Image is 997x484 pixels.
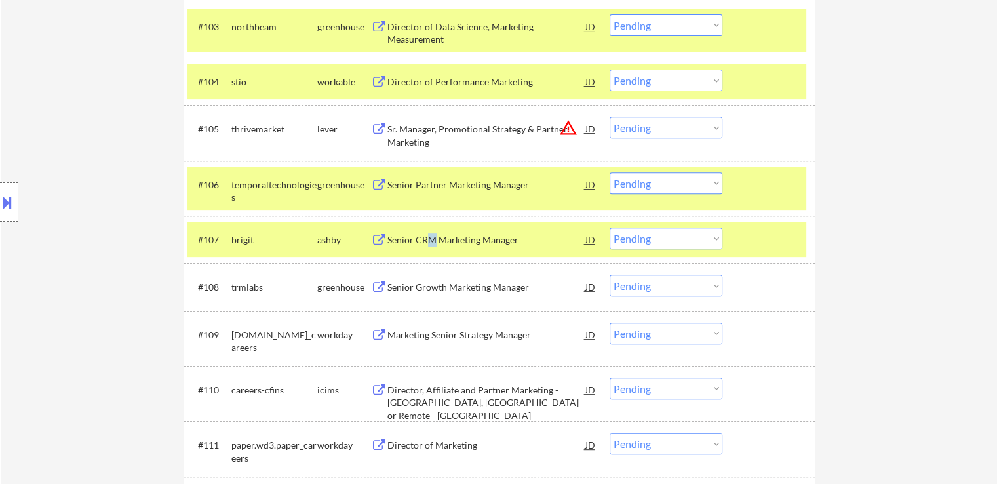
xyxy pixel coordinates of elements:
div: greenhouse [317,20,371,33]
div: #109 [198,329,221,342]
div: JD [584,70,597,93]
div: Sr. Manager, Promotional Strategy & Partner Marketing [387,123,585,148]
div: [DOMAIN_NAME]_careers [231,329,317,354]
div: #111 [198,439,221,452]
div: trmlabs [231,281,317,294]
div: Director of Marketing [387,439,585,452]
div: paper.wd3.paper_careers [231,439,317,464]
div: JD [584,378,597,401]
div: greenhouse [317,178,371,192]
button: warning_amber [559,119,577,137]
div: JD [584,14,597,38]
div: icims [317,384,371,397]
div: #103 [198,20,221,33]
div: #110 [198,384,221,397]
div: thrivemarket [231,123,317,136]
div: brigit [231,233,317,247]
div: JD [584,228,597,251]
div: northbeam [231,20,317,33]
div: greenhouse [317,281,371,294]
div: JD [584,275,597,298]
div: #104 [198,75,221,89]
div: Marketing Senior Strategy Manager [387,329,585,342]
div: workday [317,439,371,452]
div: Director, Affiliate and Partner Marketing - [GEOGRAPHIC_DATA], [GEOGRAPHIC_DATA] or Remote - [GEO... [387,384,585,422]
div: temporaltechnologies [231,178,317,204]
div: Senior Growth Marketing Manager [387,281,585,294]
div: Director of Performance Marketing [387,75,585,89]
div: JD [584,433,597,456]
div: stio [231,75,317,89]
div: JD [584,117,597,140]
div: JD [584,172,597,196]
div: Senior CRM Marketing Manager [387,233,585,247]
div: ashby [317,233,371,247]
div: workday [317,329,371,342]
div: Senior Partner Marketing Manager [387,178,585,192]
div: Director of Data Science, Marketing Measurement [387,20,585,46]
div: workable [317,75,371,89]
div: lever [317,123,371,136]
div: careers-cfins [231,384,317,397]
div: JD [584,323,597,346]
